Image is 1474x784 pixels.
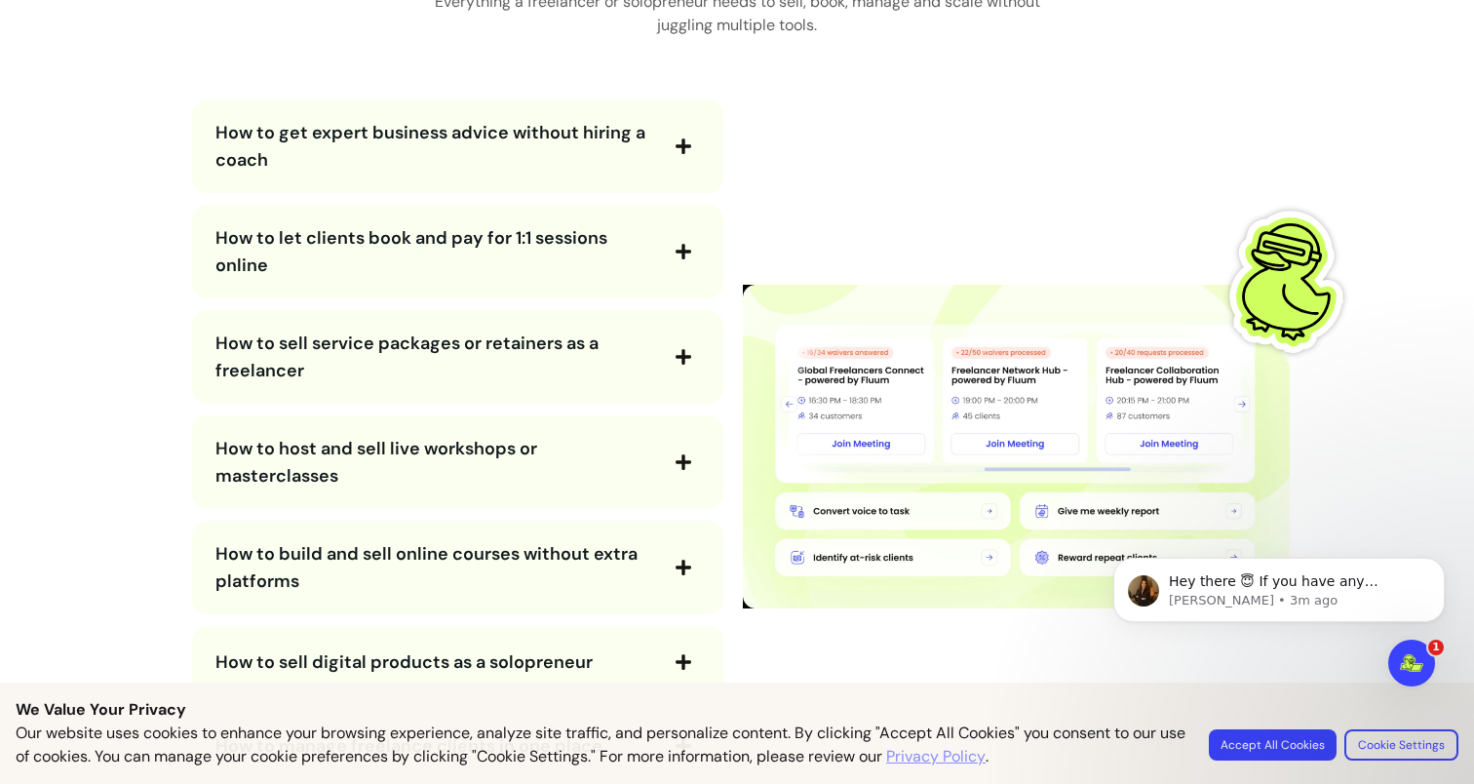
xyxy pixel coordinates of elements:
span: How to sell service packages or retainers as a freelancer [215,332,599,382]
button: How to host and sell live workshops or masterclasses [215,435,700,490]
span: How to build and sell online courses without extra platforms [215,542,638,593]
button: How to sell service packages or retainers as a freelancer [215,330,700,384]
span: How to get expert business advice without hiring a coach [215,121,645,172]
span: How to host and sell live workshops or masterclasses [215,437,537,488]
button: How to get expert business advice without hiring a coach [215,119,700,174]
button: Cookie Settings [1344,729,1458,761]
p: We Value Your Privacy [16,698,1458,722]
p: Our website uses cookies to enhance your browsing experience, analyze site traffic, and personali... [16,722,1185,768]
span: 1 [1428,640,1444,655]
a: Privacy Policy [886,745,986,768]
iframe: Intercom live chat [1388,640,1435,686]
button: How to let clients book and pay for 1:1 sessions online [215,224,700,279]
span: How to sell digital products as a solopreneur [215,650,593,674]
iframe: Intercom notifications message [1084,517,1474,731]
img: Fluum Duck sticker [1217,208,1363,354]
button: Accept All Cookies [1209,729,1337,761]
button: How to sell digital products as a solopreneur [215,646,700,679]
button: How to build and sell online courses without extra platforms [215,540,700,595]
span: How to let clients book and pay for 1:1 sessions online [215,226,607,277]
